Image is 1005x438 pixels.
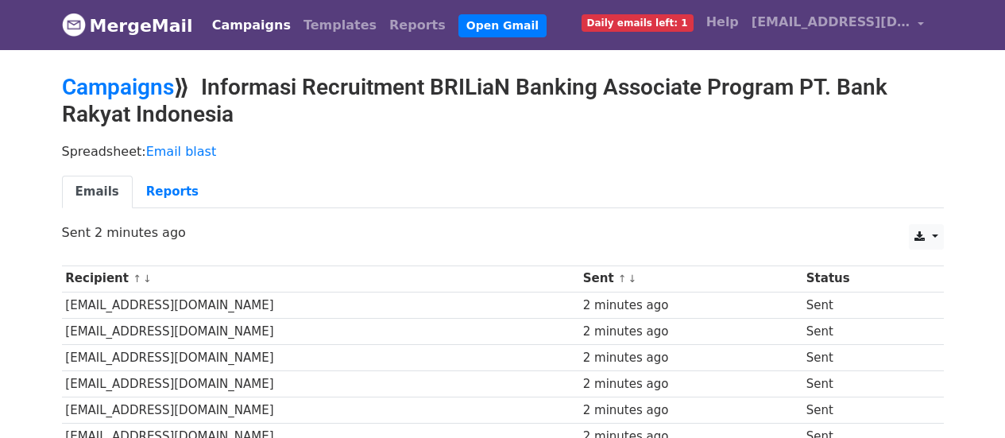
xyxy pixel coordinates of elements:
a: Reports [133,176,212,208]
a: Campaigns [206,10,297,41]
td: Sent [802,318,925,344]
div: 2 minutes ago [583,349,798,367]
td: [EMAIL_ADDRESS][DOMAIN_NAME] [62,318,579,344]
p: Spreadsheet: [62,143,944,160]
div: 2 minutes ago [583,375,798,393]
h2: ⟫ Informasi Recruitment BRILiaN Banking Associate Program PT. Bank Rakyat Indonesia [62,74,944,127]
td: Sent [802,292,925,318]
a: Email blast [146,144,217,159]
th: Status [802,266,925,292]
a: Campaigns [62,74,174,100]
td: Sent [802,371,925,397]
div: 2 minutes ago [583,297,798,315]
a: Open Gmail [458,14,547,37]
td: Sent [802,397,925,424]
div: 2 minutes ago [583,323,798,341]
td: [EMAIL_ADDRESS][DOMAIN_NAME] [62,397,579,424]
td: [EMAIL_ADDRESS][DOMAIN_NAME] [62,344,579,370]
a: MergeMail [62,9,193,42]
th: Recipient [62,266,579,292]
a: Reports [383,10,452,41]
span: [EMAIL_ADDRESS][DOMAIN_NAME] [752,13,910,32]
td: Sent [802,344,925,370]
a: [EMAIL_ADDRESS][DOMAIN_NAME] [745,6,931,44]
td: [EMAIL_ADDRESS][DOMAIN_NAME] [62,371,579,397]
p: Sent 2 minutes ago [62,224,944,241]
a: ↑ [618,273,627,285]
a: Templates [297,10,383,41]
div: 2 minutes ago [583,401,798,420]
img: MergeMail logo [62,13,86,37]
a: Emails [62,176,133,208]
a: ↑ [133,273,141,285]
td: [EMAIL_ADDRESS][DOMAIN_NAME] [62,292,579,318]
a: ↓ [628,273,637,285]
a: Help [700,6,745,38]
a: ↓ [143,273,152,285]
span: Daily emails left: 1 [582,14,694,32]
a: Daily emails left: 1 [575,6,700,38]
th: Sent [579,266,802,292]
